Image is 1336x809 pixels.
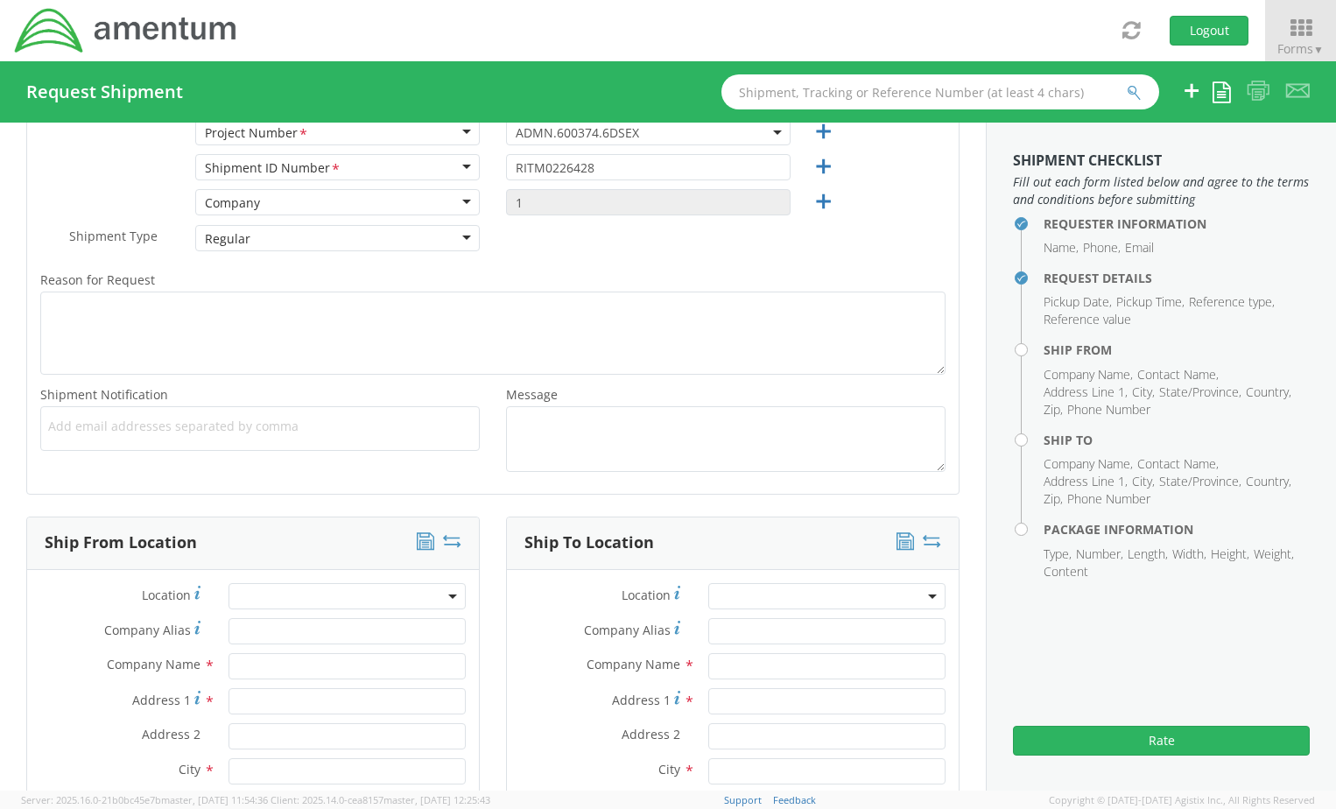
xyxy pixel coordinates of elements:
[1076,545,1123,563] li: Number
[26,82,183,102] h4: Request Shipment
[48,418,472,435] span: Add email addresses separated by comma
[724,793,762,806] a: Support
[584,622,671,638] span: Company Alias
[21,793,268,806] span: Server: 2025.16.0-21b0bc45e7b
[612,692,671,708] span: Address 1
[205,124,309,143] div: Project Number
[658,761,680,777] span: City
[205,230,250,248] div: Regular
[773,793,816,806] a: Feedback
[506,386,558,403] span: Message
[1044,545,1072,563] li: Type
[622,726,680,742] span: Address 2
[1067,490,1150,508] li: Phone Number
[1013,153,1310,169] h3: Shipment Checklist
[1211,545,1249,563] li: Height
[622,587,671,603] span: Location
[1254,545,1294,563] li: Weight
[506,119,791,145] span: ADMN.600374.6DSEX
[13,6,239,55] img: dyn-intl-logo-049831509241104b2a82.png
[1246,383,1291,401] li: Country
[516,124,781,141] span: ADMN.600374.6DSEX
[142,726,200,742] span: Address 2
[1044,311,1131,328] li: Reference value
[1044,293,1112,311] li: Pickup Date
[1044,366,1133,383] li: Company Name
[1277,40,1324,57] span: Forms
[1044,433,1310,447] h4: Ship To
[1137,455,1219,473] li: Contact Name
[1172,545,1206,563] li: Width
[1067,401,1150,419] li: Phone Number
[107,656,200,672] span: Company Name
[132,692,191,708] span: Address 1
[1159,383,1241,401] li: State/Province
[271,793,490,806] span: Client: 2025.14.0-cea8157
[69,228,158,248] span: Shipment Type
[45,534,197,552] h3: Ship From Location
[1013,726,1310,756] button: Rate
[1049,793,1315,807] span: Copyright © [DATE]-[DATE] Agistix Inc., All Rights Reserved
[1044,563,1088,580] li: Content
[587,656,680,672] span: Company Name
[161,793,268,806] span: master, [DATE] 11:54:36
[1044,523,1310,536] h4: Package Information
[1313,42,1324,57] span: ▼
[1013,173,1310,208] span: Fill out each form listed below and agree to the terms and conditions before submitting
[1132,473,1155,490] li: City
[383,793,490,806] span: master, [DATE] 12:25:43
[142,587,191,603] span: Location
[1083,239,1121,257] li: Phone
[1044,490,1063,508] li: Zip
[1189,293,1275,311] li: Reference type
[1044,455,1133,473] li: Company Name
[1044,343,1310,356] h4: Ship From
[205,159,341,178] div: Shipment ID Number
[1246,473,1291,490] li: Country
[1137,366,1219,383] li: Contact Name
[40,386,168,403] span: Shipment Notification
[524,534,654,552] h3: Ship To Location
[1170,16,1248,46] button: Logout
[1044,401,1063,419] li: Zip
[104,622,191,638] span: Company Alias
[1044,239,1079,257] li: Name
[1159,473,1241,490] li: State/Province
[721,74,1159,109] input: Shipment, Tracking or Reference Number (at least 4 chars)
[1116,293,1185,311] li: Pickup Time
[1044,383,1128,401] li: Address Line 1
[1125,239,1154,257] li: Email
[1044,271,1310,285] h4: Request Details
[1128,545,1168,563] li: Length
[1044,217,1310,230] h4: Requester Information
[1044,473,1128,490] li: Address Line 1
[40,271,155,288] span: Reason for Request
[1132,383,1155,401] li: City
[205,194,260,212] div: Company
[179,761,200,777] span: City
